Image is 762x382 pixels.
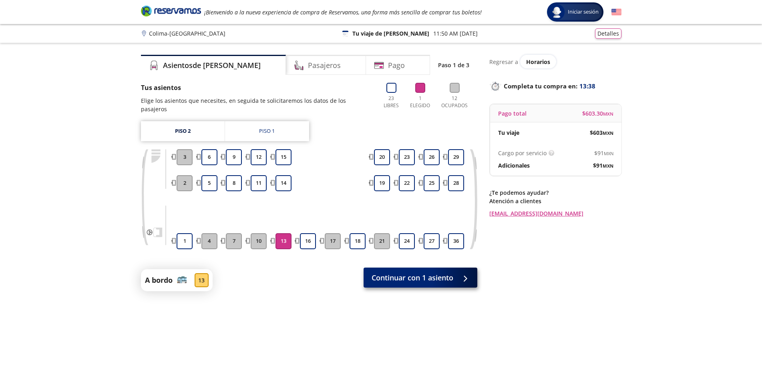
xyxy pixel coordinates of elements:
p: 23 Libres [380,95,402,109]
a: Piso 2 [141,121,225,141]
button: 36 [448,233,464,249]
div: Regresar a ver horarios [489,55,621,68]
a: Brand Logo [141,5,201,19]
p: 1 Elegido [408,95,432,109]
p: Completa tu compra en : [489,80,621,92]
button: 11 [251,175,267,191]
button: 27 [424,233,440,249]
span: $ 603 [590,128,613,137]
p: ¿Te podemos ayudar? [489,188,621,197]
div: Piso 1 [259,127,275,135]
button: Continuar con 1 asiento [364,268,477,288]
p: Atención a clientes [489,197,621,205]
p: Tu viaje de [PERSON_NAME] [352,29,429,38]
button: 1 [177,233,193,249]
small: MXN [603,111,613,117]
div: 13 [195,273,209,287]
i: Brand Logo [141,5,201,17]
p: Regresar a [489,58,518,66]
button: 7 [226,233,242,249]
p: 12 Ocupados [438,95,471,109]
button: 25 [424,175,440,191]
button: 13 [275,233,292,249]
button: Detalles [595,28,621,39]
em: ¡Bienvenido a la nueva experiencia de compra de Reservamos, una forma más sencilla de comprar tus... [204,8,482,16]
p: Elige los asientos que necesites, en seguida te solicitaremos los datos de los pasajeros [141,96,372,113]
button: English [611,7,621,17]
small: MXN [603,130,613,136]
p: Adicionales [498,161,530,170]
button: 26 [424,149,440,165]
button: 12 [251,149,267,165]
button: 3 [177,149,193,165]
button: 6 [201,149,217,165]
button: 9 [226,149,242,165]
button: 16 [300,233,316,249]
span: $ 91 [594,149,613,157]
button: 2 [177,175,193,191]
span: 13:38 [579,82,595,91]
span: $ 603.30 [582,109,613,118]
button: 22 [399,175,415,191]
span: Horarios [526,58,550,66]
button: 14 [275,175,292,191]
button: 23 [399,149,415,165]
p: Pago total [498,109,527,118]
button: 17 [325,233,341,249]
button: 29 [448,149,464,165]
button: 20 [374,149,390,165]
h4: Pago [388,60,405,71]
button: 5 [201,175,217,191]
button: 21 [374,233,390,249]
small: MXN [604,150,613,156]
p: Paso 1 de 3 [438,61,469,69]
a: [EMAIL_ADDRESS][DOMAIN_NAME] [489,209,621,218]
h4: Asientos de [PERSON_NAME] [163,60,261,71]
button: 8 [226,175,242,191]
button: 18 [350,233,366,249]
button: 24 [399,233,415,249]
p: Tus asientos [141,83,372,92]
p: Colima - [GEOGRAPHIC_DATA] [149,29,225,38]
button: 15 [275,149,292,165]
p: 11:50 AM [DATE] [433,29,478,38]
h4: Pasajeros [308,60,341,71]
p: Tu viaje [498,128,519,137]
button: 10 [251,233,267,249]
span: Continuar con 1 asiento [372,272,453,283]
button: 28 [448,175,464,191]
p: A bordo [145,275,173,286]
button: 4 [201,233,217,249]
p: Cargo por servicio [498,149,547,157]
iframe: Messagebird Livechat Widget [716,336,754,374]
small: MXN [603,163,613,169]
button: 19 [374,175,390,191]
span: Iniciar sesión [565,8,602,16]
a: Piso 1 [225,121,309,141]
span: $ 91 [593,161,613,170]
